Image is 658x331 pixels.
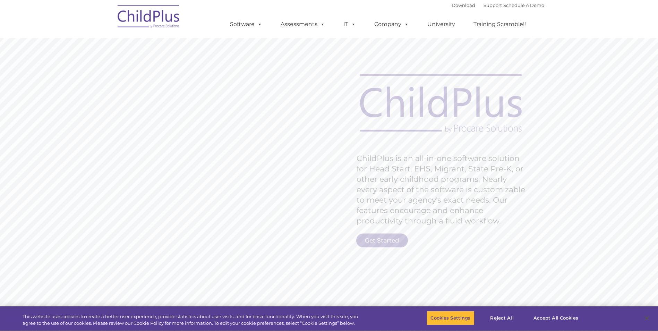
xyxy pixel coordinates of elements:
[23,313,362,327] div: This website uses cookies to create a better user experience, provide statistics about user visit...
[480,311,524,325] button: Reject All
[336,17,363,31] a: IT
[503,2,544,8] a: Schedule A Demo
[367,17,416,31] a: Company
[356,234,408,247] a: Get Started
[452,2,475,8] a: Download
[420,17,462,31] a: University
[467,17,533,31] a: Training Scramble!!
[223,17,269,31] a: Software
[427,311,474,325] button: Cookies Settings
[452,2,544,8] font: |
[530,311,582,325] button: Accept All Cookies
[114,0,183,35] img: ChildPlus by Procare Solutions
[639,311,655,326] button: Close
[274,17,332,31] a: Assessments
[484,2,502,8] a: Support
[357,153,529,226] rs-layer: ChildPlus is an all-in-one software solution for Head Start, EHS, Migrant, State Pre-K, or other ...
